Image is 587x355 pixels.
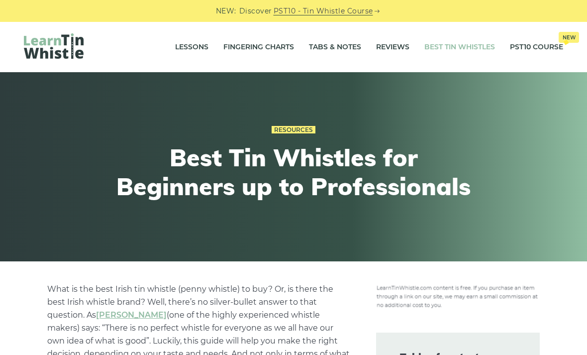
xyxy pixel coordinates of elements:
a: Lessons [175,35,208,60]
a: PST10 CourseNew [510,35,563,60]
span: New [559,32,579,43]
a: Tabs & Notes [309,35,361,60]
a: Fingering Charts [223,35,294,60]
a: Reviews [376,35,409,60]
a: undefined (opens in a new tab) [96,310,167,320]
img: LearnTinWhistle.com [24,33,84,59]
a: Best Tin Whistles [424,35,495,60]
img: disclosure [376,283,540,309]
a: Resources [272,126,315,134]
h1: Best Tin Whistles for Beginners up to Professionals [110,143,477,201]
